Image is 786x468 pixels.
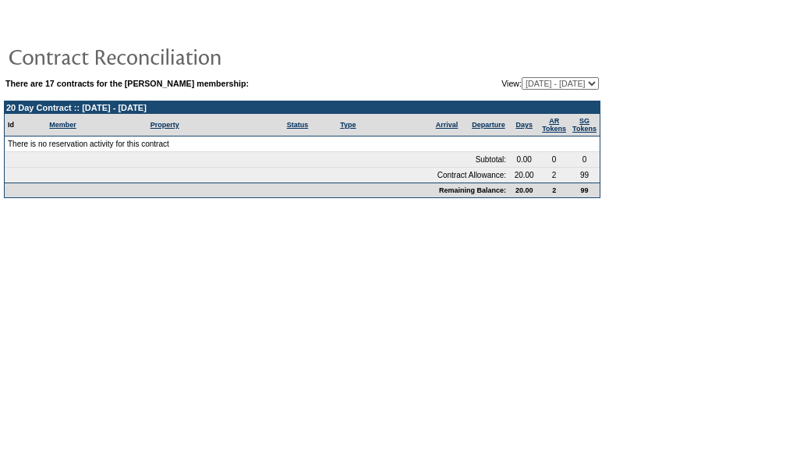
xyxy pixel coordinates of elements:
td: 99 [569,168,600,183]
a: Days [515,121,533,129]
td: Subtotal: [5,152,509,168]
td: 0.00 [509,152,539,168]
td: 0 [569,152,600,168]
a: Property [150,121,179,129]
td: Contract Allowance: [5,168,509,183]
td: 0 [539,152,569,168]
td: Id [5,114,46,136]
td: There is no reservation activity for this contract [5,136,600,152]
a: Member [49,121,76,129]
a: Departure [472,121,505,129]
b: There are 17 contracts for the [PERSON_NAME] membership: [5,79,249,88]
td: 99 [569,183,600,197]
td: 2 [539,183,569,197]
a: SGTokens [572,117,597,133]
a: Type [340,121,356,129]
a: Arrival [436,121,458,129]
a: Status [287,121,309,129]
img: pgTtlContractReconciliation.gif [8,41,320,72]
td: 20.00 [509,168,539,183]
td: View: [430,77,599,90]
td: 2 [539,168,569,183]
td: 20 Day Contract :: [DATE] - [DATE] [5,101,600,114]
a: ARTokens [542,117,566,133]
td: 20.00 [509,183,539,197]
td: Remaining Balance: [5,183,509,197]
